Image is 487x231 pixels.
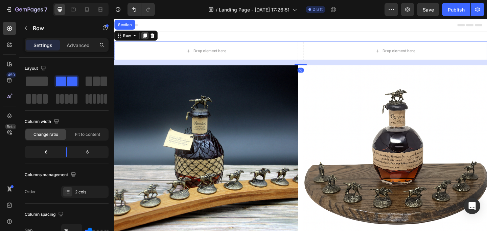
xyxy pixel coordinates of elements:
div: 2 cols [75,189,107,195]
div: Section [3,4,20,8]
span: / [216,6,217,13]
div: Column width [25,117,61,126]
div: 450 [6,72,16,78]
div: 16 [200,53,206,59]
span: Save [423,7,434,13]
div: Open Intercom Messenger [464,198,480,214]
div: Publish [448,6,465,13]
span: Fit to content [75,131,100,138]
div: Undo/Redo [127,3,155,16]
div: Column spacing [25,210,65,219]
div: Columns management [25,170,77,180]
iframe: To enrich screen reader interactions, please activate Accessibility in Grammarly extension settings [114,19,487,231]
div: Drop element here [292,32,328,38]
div: Beta [5,124,16,129]
div: Row [8,15,20,21]
div: Layout [25,64,47,73]
div: Order [25,189,36,195]
div: 6 [26,147,61,157]
button: 7 [3,3,50,16]
button: Save [417,3,439,16]
p: 7 [44,5,47,14]
div: 6 [73,147,107,157]
p: Settings [33,42,52,49]
span: Draft [312,6,323,13]
span: Change ratio [33,131,58,138]
p: Row [33,24,90,32]
button: Publish [442,3,470,16]
p: Advanced [67,42,90,49]
span: Landing Page - [DATE] 17:26:51 [219,6,289,13]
